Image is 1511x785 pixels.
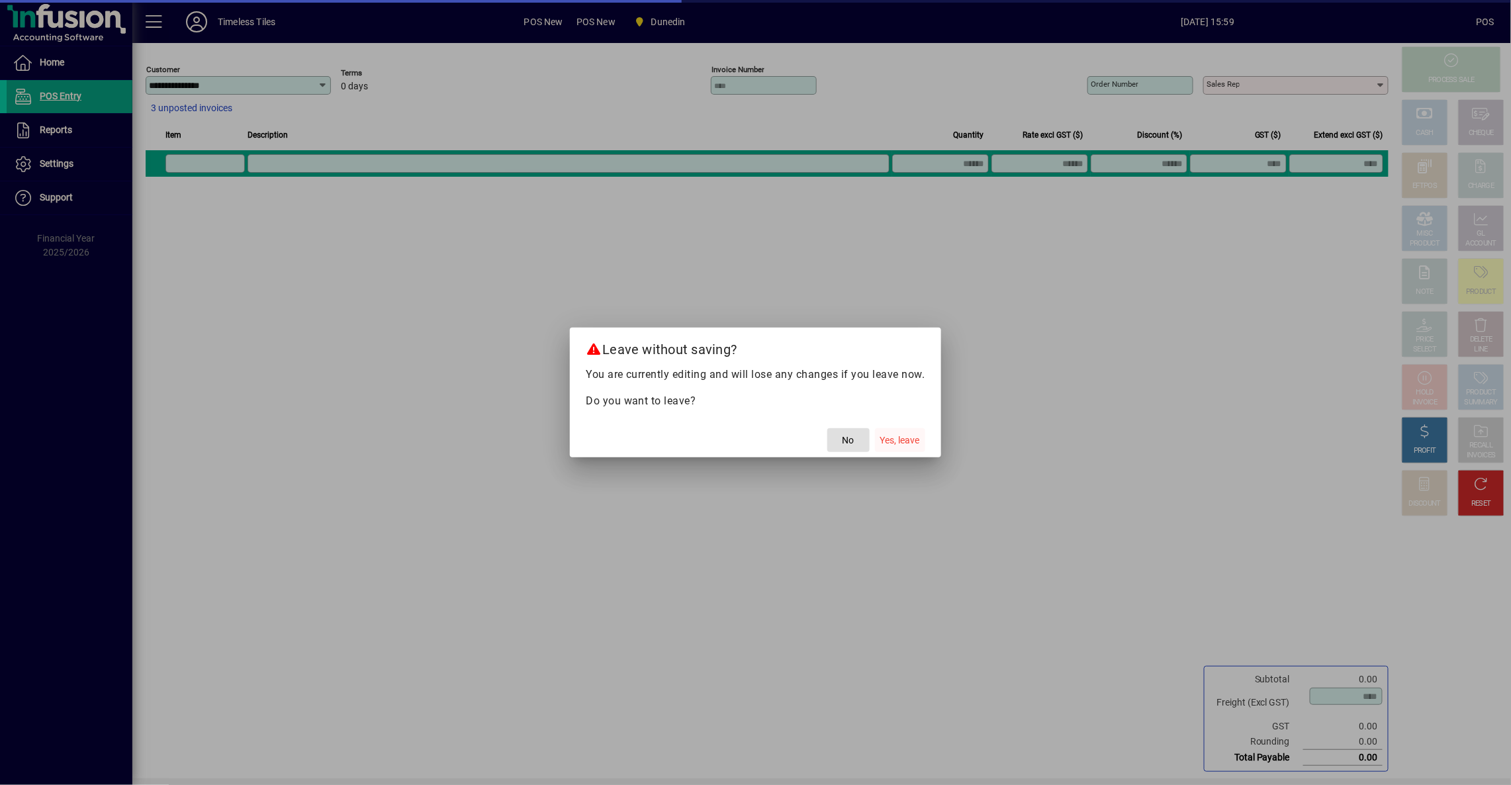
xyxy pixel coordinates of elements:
span: Yes, leave [880,434,920,447]
h2: Leave without saving? [570,328,941,366]
p: Do you want to leave? [586,393,925,409]
p: You are currently editing and will lose any changes if you leave now. [586,367,925,383]
span: No [843,434,854,447]
button: No [827,428,870,452]
button: Yes, leave [875,428,925,452]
